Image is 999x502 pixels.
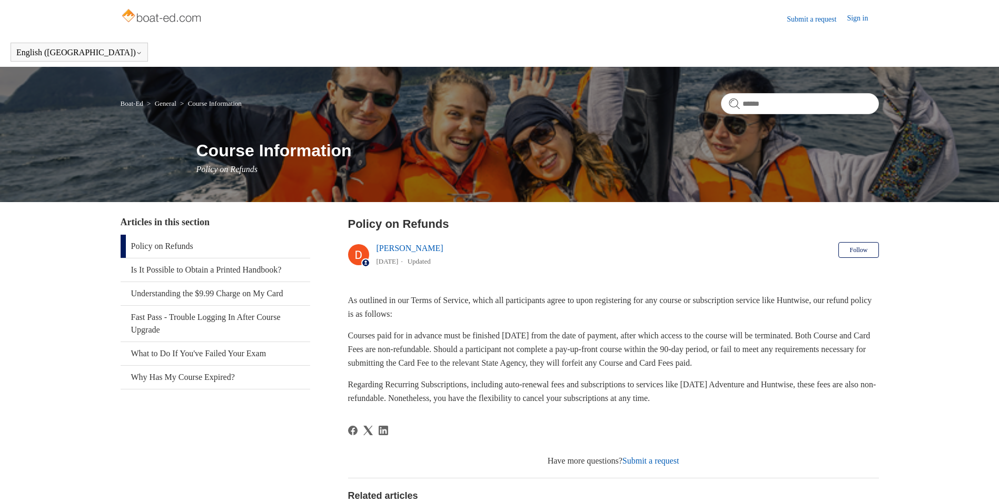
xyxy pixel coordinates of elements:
[363,426,373,435] a: X Corp
[196,165,258,174] span: Policy on Refunds
[348,215,879,233] h2: Policy on Refunds
[121,258,310,282] a: Is It Possible to Obtain a Printed Handbook?
[348,426,358,435] svg: Share this page on Facebook
[377,257,399,265] time: 04/17/2024, 14:26
[379,426,388,435] svg: Share this page on LinkedIn
[348,329,879,369] p: Courses paid for in advance must be finished [DATE] from the date of payment, after which access ...
[121,99,143,107] a: Boat-Ed
[121,306,310,342] a: Fast Pass - Trouble Logging In After Course Upgrade
[155,99,176,107] a: General
[838,242,878,258] button: Follow Article
[121,282,310,305] a: Understanding the $9.99 Charge on My Card
[188,99,242,107] a: Course Information
[348,378,879,405] p: Regarding Recurring Subscriptions, including auto-renewal fees and subscriptions to services like...
[196,138,879,163] h1: Course Information
[377,244,443,253] a: [PERSON_NAME]
[408,257,431,265] li: Updated
[847,13,878,25] a: Sign in
[121,6,204,27] img: Boat-Ed Help Center home page
[787,14,847,25] a: Submit a request
[121,235,310,258] a: Policy on Refunds
[348,294,879,320] p: As outlined in our Terms of Service, which all participants agree to upon registering for any cou...
[121,217,210,227] span: Articles in this section
[622,456,679,465] a: Submit a request
[363,426,373,435] svg: Share this page on X Corp
[379,426,388,435] a: LinkedIn
[121,99,145,107] li: Boat-Ed
[964,467,991,494] div: Live chat
[348,455,879,467] div: Have more questions?
[721,93,879,114] input: Search
[348,426,358,435] a: Facebook
[16,48,142,57] button: English ([GEOGRAPHIC_DATA])
[178,99,242,107] li: Course Information
[121,366,310,389] a: Why Has My Course Expired?
[121,342,310,365] a: What to Do If You've Failed Your Exam
[145,99,178,107] li: General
